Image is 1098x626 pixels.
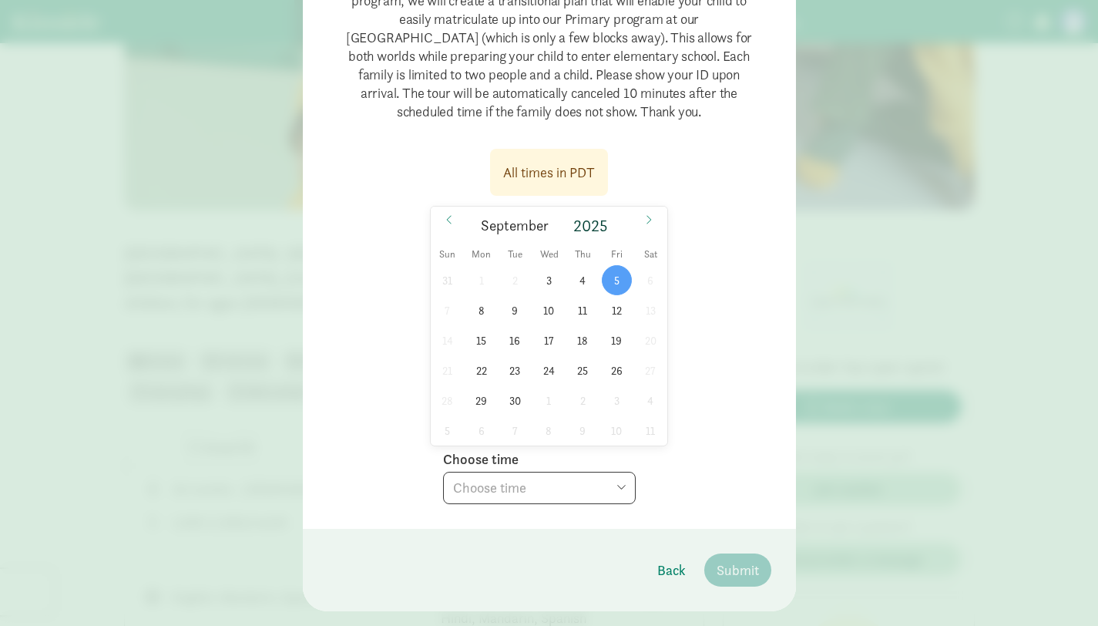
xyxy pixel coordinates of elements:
span: September 29, 2025 [466,385,496,416]
span: September 26, 2025 [602,355,632,385]
span: September 11, 2025 [568,295,598,325]
span: September [481,219,549,234]
span: September 16, 2025 [500,325,530,355]
button: Back [645,554,698,587]
span: September 12, 2025 [602,295,632,325]
span: Tue [499,250,532,260]
span: September 18, 2025 [568,325,598,355]
div: All times in PDT [503,162,595,183]
span: Fri [599,250,633,260]
span: September 9, 2025 [500,295,530,325]
span: September 17, 2025 [534,325,564,355]
button: Submit [704,554,771,587]
span: September 3, 2025 [534,265,564,295]
span: Sun [431,250,465,260]
span: Thu [566,250,600,260]
span: September 19, 2025 [602,325,632,355]
span: September 25, 2025 [568,355,598,385]
span: September 15, 2025 [466,325,496,355]
span: September 23, 2025 [500,355,530,385]
span: September 8, 2025 [466,295,496,325]
span: Wed [532,250,566,260]
span: September 24, 2025 [534,355,564,385]
span: September 22, 2025 [466,355,496,385]
span: September 30, 2025 [500,385,530,416]
span: September 4, 2025 [568,265,598,295]
span: Mon [465,250,499,260]
span: September 10, 2025 [534,295,564,325]
span: October 1, 2025 [534,385,564,416]
label: Choose time [443,450,519,469]
span: Submit [717,560,759,581]
span: Back [657,560,686,581]
span: Sat [633,250,667,260]
span: September 5, 2025 [602,265,632,295]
